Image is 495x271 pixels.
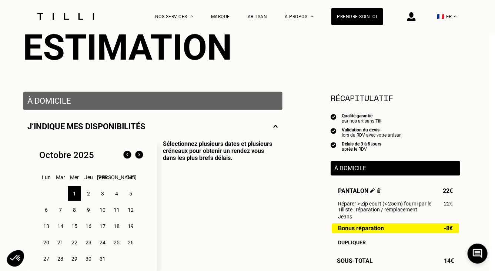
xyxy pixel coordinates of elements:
div: 5 [124,186,137,201]
div: 6 [40,203,53,217]
span: 22€ [444,201,453,207]
span: Pantalon [338,187,381,194]
div: 8 [68,203,81,217]
div: 7 [54,203,67,217]
div: 16 [82,219,95,234]
a: Marque [211,14,230,19]
div: 21 [54,235,67,250]
img: Mois précédent [121,149,133,161]
div: 27 [40,251,53,266]
span: -8€ [444,225,453,231]
img: icon list info [331,127,337,134]
div: 22 [68,235,81,250]
div: 15 [68,219,81,234]
div: Validation du devis [342,127,402,133]
div: Qualité garantie [342,113,382,118]
div: 30 [82,251,95,266]
span: 🇫🇷 [437,13,445,20]
div: 14 [54,219,67,234]
a: Prendre soin ici [331,8,383,25]
div: Délais de 3 à 5 jours [342,141,381,147]
div: lors du RDV avec votre artisan [342,133,402,138]
p: À domicile [28,96,278,106]
div: 2 [82,186,95,201]
div: 1 [68,186,81,201]
p: J‘indique mes disponibilités [28,122,146,131]
span: 14€ [444,257,454,264]
div: après le RDV [342,147,381,152]
span: Réparer > Zip court (< 25cm) fourni par le Tilliste : réparation / remplacement [338,201,444,213]
section: Récapitulatif [331,92,460,104]
img: icon list info [331,113,337,120]
div: 28 [54,251,67,266]
img: Logo du service de couturière Tilli [35,13,97,20]
div: 19 [124,219,137,234]
img: svg+xml;base64,PHN2ZyBmaWxsPSJub25lIiBoZWlnaHQ9IjE0IiB2aWV3Qm94PSIwIDAgMjggMTQiIHdpZHRoPSIyOCIgeG... [273,122,278,131]
div: 4 [110,186,123,201]
div: 3 [96,186,109,201]
div: Estimation [23,27,460,68]
div: 13 [40,219,53,234]
img: Menu déroulant à propos [311,16,314,17]
span: 22€ [443,187,453,194]
div: par nos artisans Tilli [342,118,382,124]
div: 23 [82,235,95,250]
div: 11 [110,203,123,217]
div: 24 [96,235,109,250]
div: 25 [110,235,123,250]
div: Dupliquer [338,240,453,245]
div: 9 [82,203,95,217]
p: À domicile [334,165,456,172]
img: icon list info [331,141,337,148]
div: 10 [96,203,109,217]
span: Jeans [338,214,352,220]
div: Octobre 2025 [40,150,94,160]
span: Bonus réparation [338,225,384,231]
img: Supprimer [377,188,381,193]
img: Éditer [370,188,375,193]
div: 18 [110,219,123,234]
div: 26 [124,235,137,250]
div: Sous-Total [331,257,460,264]
div: 17 [96,219,109,234]
div: 29 [68,251,81,266]
div: 20 [40,235,53,250]
div: 31 [96,251,109,266]
img: icône connexion [407,12,416,21]
img: Mois suivant [133,149,145,161]
img: menu déroulant [454,16,457,17]
a: Artisan [248,14,267,19]
img: Menu déroulant [190,16,193,17]
div: 12 [124,203,137,217]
